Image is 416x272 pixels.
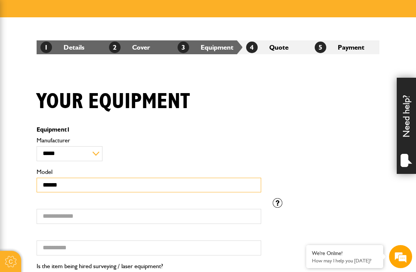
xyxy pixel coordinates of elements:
label: Manufacturer [37,137,261,144]
span: 4 [246,42,258,53]
div: Need help? [397,78,416,174]
span: 3 [178,42,189,53]
textarea: Type your message and hit 'Enter' [10,139,141,227]
li: Payment [311,40,379,54]
div: Minimize live chat window [126,4,145,22]
span: 1 [40,42,52,53]
h1: Your equipment [37,89,190,115]
li: Quote [242,40,311,54]
span: 2 [109,42,121,53]
a: 2Cover [109,43,150,51]
input: Enter your last name [10,71,141,88]
input: Enter your email address [10,94,141,111]
p: How may I help you today? [312,258,377,264]
a: 1Details [40,43,84,51]
li: Equipment [174,40,242,54]
span: 5 [315,42,326,53]
em: Start Chat [105,213,140,224]
div: Chat with us now [40,43,129,53]
span: 1 [67,126,70,133]
label: Is the item being hired surveying / laser equipment? [37,263,163,269]
input: Enter your phone number [10,117,141,133]
p: Equipment [37,127,261,133]
label: Model [37,169,261,175]
img: d_20077148190_company_1631870298795_20077148190 [13,43,32,53]
div: We're Online! [312,250,377,257]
